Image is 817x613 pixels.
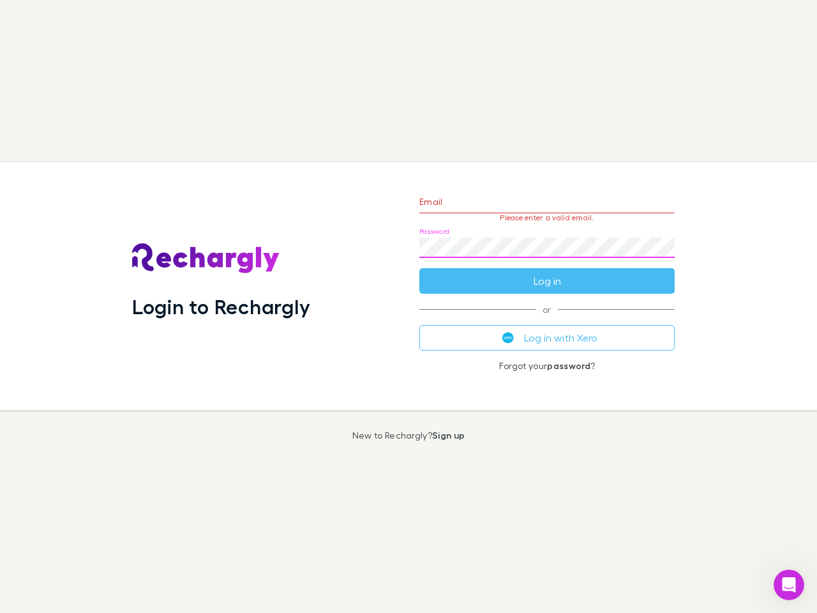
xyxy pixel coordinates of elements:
[419,268,675,294] button: Log in
[432,430,465,441] a: Sign up
[352,430,465,441] p: New to Rechargly?
[419,361,675,371] p: Forgot your ?
[419,213,675,222] p: Please enter a valid email.
[502,332,514,344] img: Xero's logo
[132,294,310,319] h1: Login to Rechargly
[132,243,280,274] img: Rechargly's Logo
[774,570,804,600] iframe: Intercom live chat
[419,227,449,236] label: Password
[419,325,675,351] button: Log in with Xero
[419,309,675,310] span: or
[547,360,590,371] a: password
